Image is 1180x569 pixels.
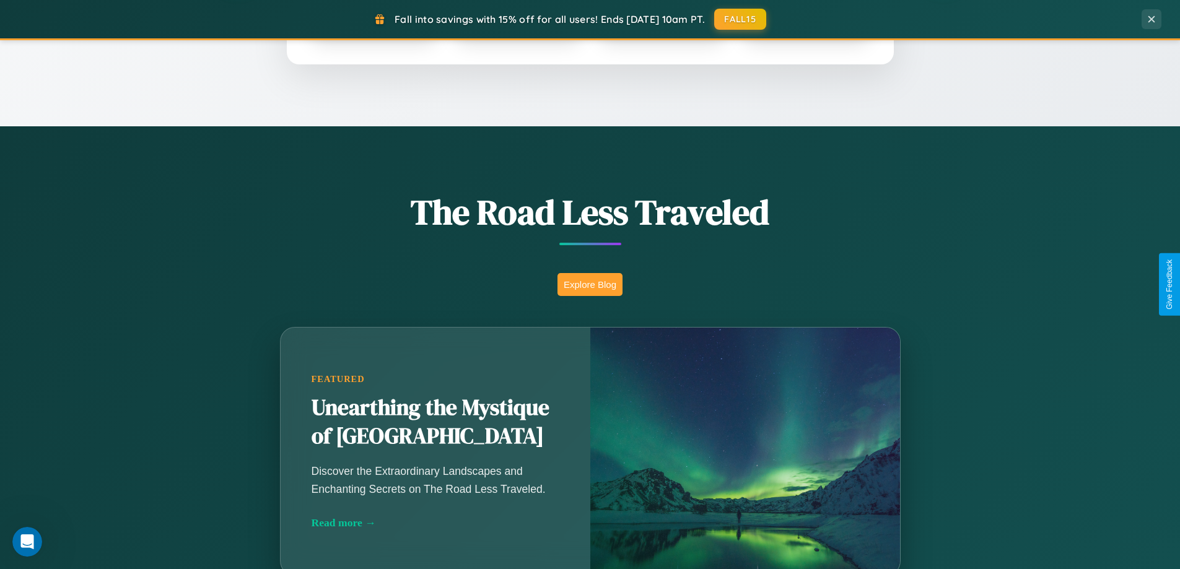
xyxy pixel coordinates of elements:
div: Give Feedback [1165,259,1174,310]
p: Discover the Extraordinary Landscapes and Enchanting Secrets on The Road Less Traveled. [312,463,559,497]
div: Read more → [312,516,559,529]
h1: The Road Less Traveled [219,188,962,236]
h2: Unearthing the Mystique of [GEOGRAPHIC_DATA] [312,394,559,451]
button: FALL15 [714,9,766,30]
span: Fall into savings with 15% off for all users! Ends [DATE] 10am PT. [395,13,705,25]
button: Explore Blog [557,273,623,296]
div: Featured [312,374,559,384]
iframe: Intercom live chat [12,527,42,557]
